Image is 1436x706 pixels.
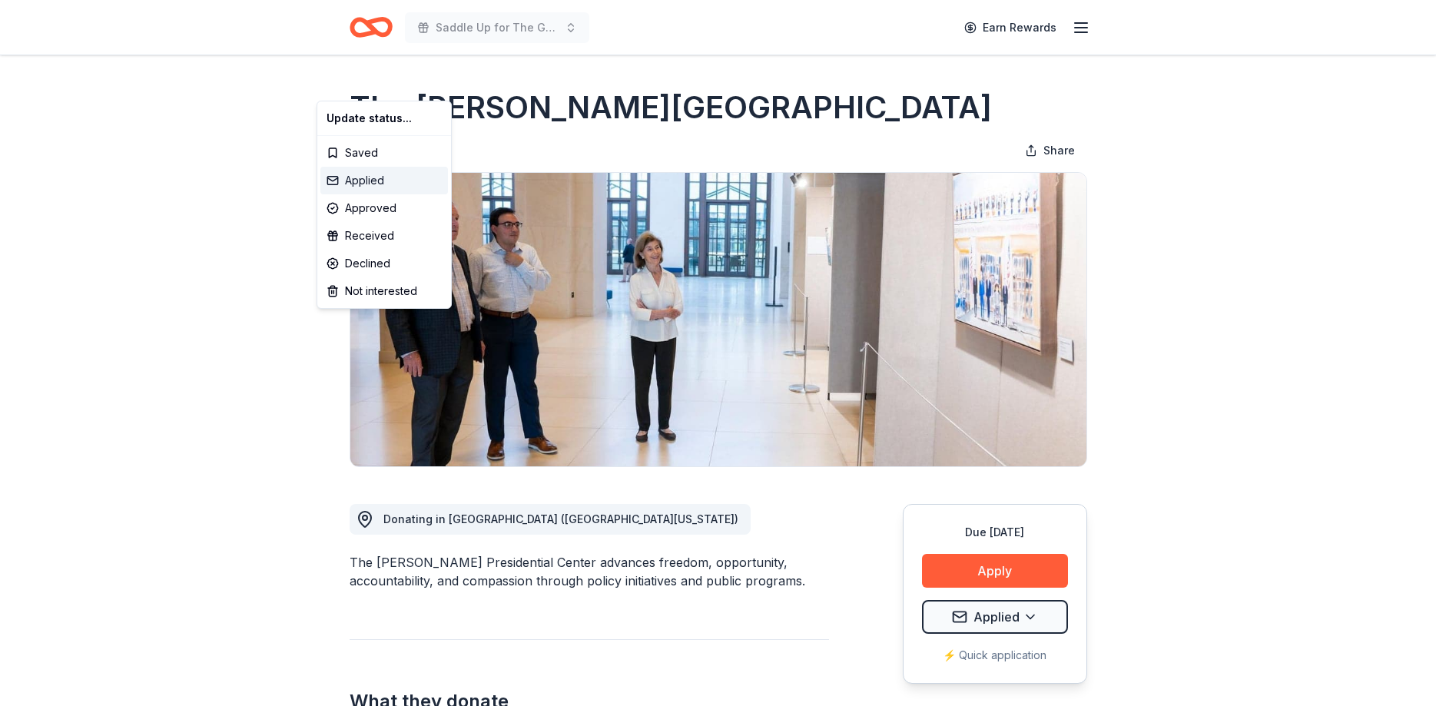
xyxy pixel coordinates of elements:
div: Update status... [320,104,448,132]
div: Declined [320,250,448,277]
div: Received [320,222,448,250]
span: Saddle Up for The Guild [436,18,559,37]
div: Saved [320,139,448,167]
div: Applied [320,167,448,194]
div: Approved [320,194,448,222]
div: Not interested [320,277,448,305]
